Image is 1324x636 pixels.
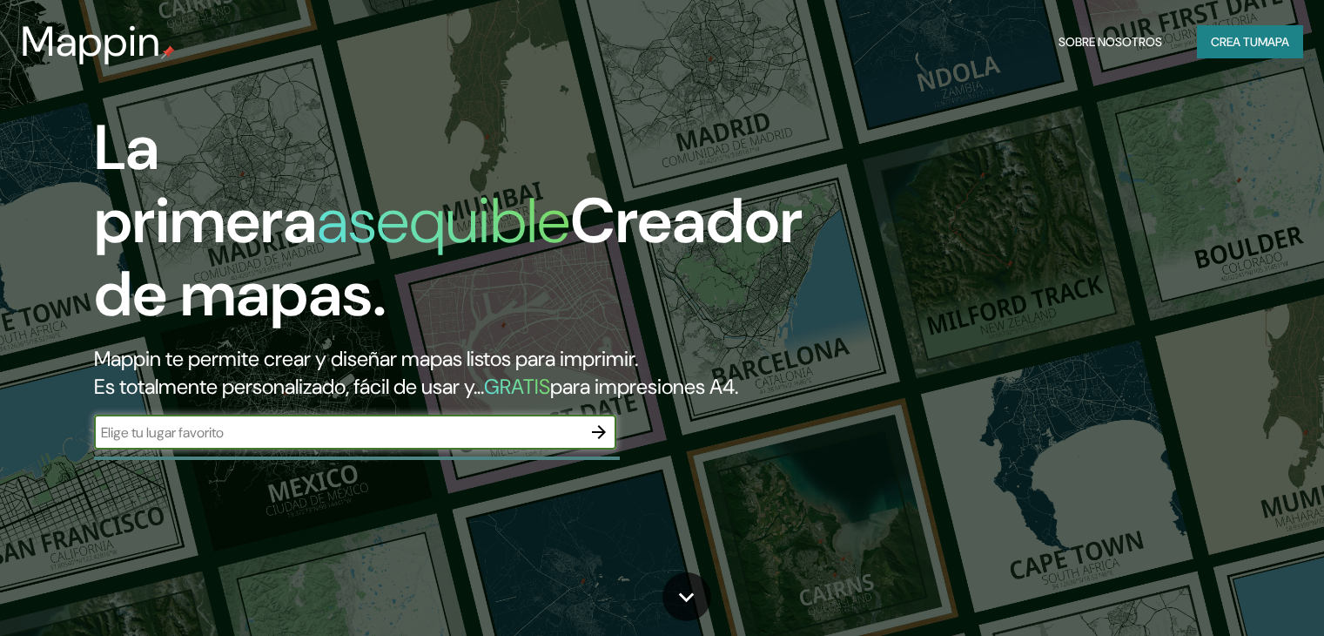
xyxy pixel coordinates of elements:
[94,345,638,372] font: Mappin te permite crear y diseñar mapas listos para imprimir.
[161,45,175,59] img: pin de mapeo
[94,107,317,261] font: La primera
[94,423,581,443] input: Elige tu lugar favorito
[1211,34,1258,50] font: Crea tu
[550,373,738,400] font: para impresiones A4.
[94,373,484,400] font: Es totalmente personalizado, fácil de usar y...
[1059,34,1162,50] font: Sobre nosotros
[21,14,161,69] font: Mappin
[1258,34,1289,50] font: mapa
[94,180,803,335] font: Creador de mapas.
[1052,25,1169,58] button: Sobre nosotros
[1197,25,1303,58] button: Crea tumapa
[484,373,550,400] font: GRATIS
[317,180,570,261] font: asequible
